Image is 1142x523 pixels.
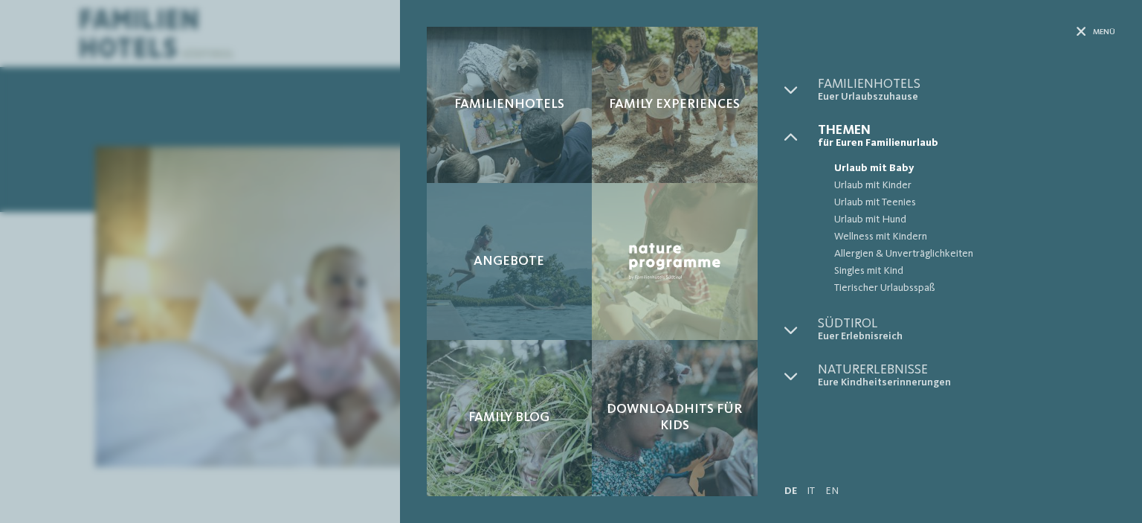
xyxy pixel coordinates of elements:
[784,486,797,496] a: DE
[818,263,1115,280] a: Singles mit Kind
[818,376,1115,389] span: Eure Kindheitserinnerungen
[818,317,1115,330] span: Südtirol
[834,211,1115,228] span: Urlaub mit Hund
[825,486,839,496] a: EN
[427,27,593,183] a: Babyhotel in Südtirol für einen ganz entspannten Urlaub Familienhotels
[818,363,1115,376] span: Naturerlebnisse
[818,123,1115,137] span: Themen
[818,330,1115,343] span: Euer Erlebnisreich
[1093,27,1115,38] span: Menü
[474,254,544,270] span: Angebote
[454,97,564,113] span: Familienhotels
[625,240,724,284] img: Nature Programme
[592,340,758,496] a: Babyhotel in Südtirol für einen ganz entspannten Urlaub Downloadhits für Kids
[818,91,1115,103] span: Euer Urlaubszuhause
[818,317,1115,343] a: Südtirol Euer Erlebnisreich
[834,263,1115,280] span: Singles mit Kind
[609,97,740,113] span: Family Experiences
[818,211,1115,228] a: Urlaub mit Hund
[818,123,1115,150] a: Themen für Euren Familienurlaub
[818,228,1115,246] a: Wellness mit Kindern
[592,27,758,183] a: Babyhotel in Südtirol für einen ganz entspannten Urlaub Family Experiences
[834,194,1115,211] span: Urlaub mit Teenies
[818,137,1115,150] span: für Euren Familienurlaub
[818,160,1115,177] a: Urlaub mit Baby
[818,246,1115,263] a: Allergien & Unverträglichkeiten
[818,363,1115,389] a: Naturerlebnisse Eure Kindheitserinnerungen
[592,183,758,339] a: Babyhotel in Südtirol für einen ganz entspannten Urlaub Nature Programme
[834,177,1115,194] span: Urlaub mit Kinder
[427,183,593,339] a: Babyhotel in Südtirol für einen ganz entspannten Urlaub Angebote
[818,280,1115,297] a: Tierischer Urlaubsspaß
[834,280,1115,297] span: Tierischer Urlaubsspaß
[834,246,1115,263] span: Allergien & Unverträglichkeiten
[468,410,549,426] span: Family Blog
[807,486,815,496] a: IT
[427,340,593,496] a: Babyhotel in Südtirol für einen ganz entspannten Urlaub Family Blog
[834,228,1115,246] span: Wellness mit Kindern
[834,160,1115,177] span: Urlaub mit Baby
[818,194,1115,211] a: Urlaub mit Teenies
[605,402,744,434] span: Downloadhits für Kids
[818,77,1115,91] span: Familienhotels
[818,77,1115,103] a: Familienhotels Euer Urlaubszuhause
[818,177,1115,194] a: Urlaub mit Kinder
